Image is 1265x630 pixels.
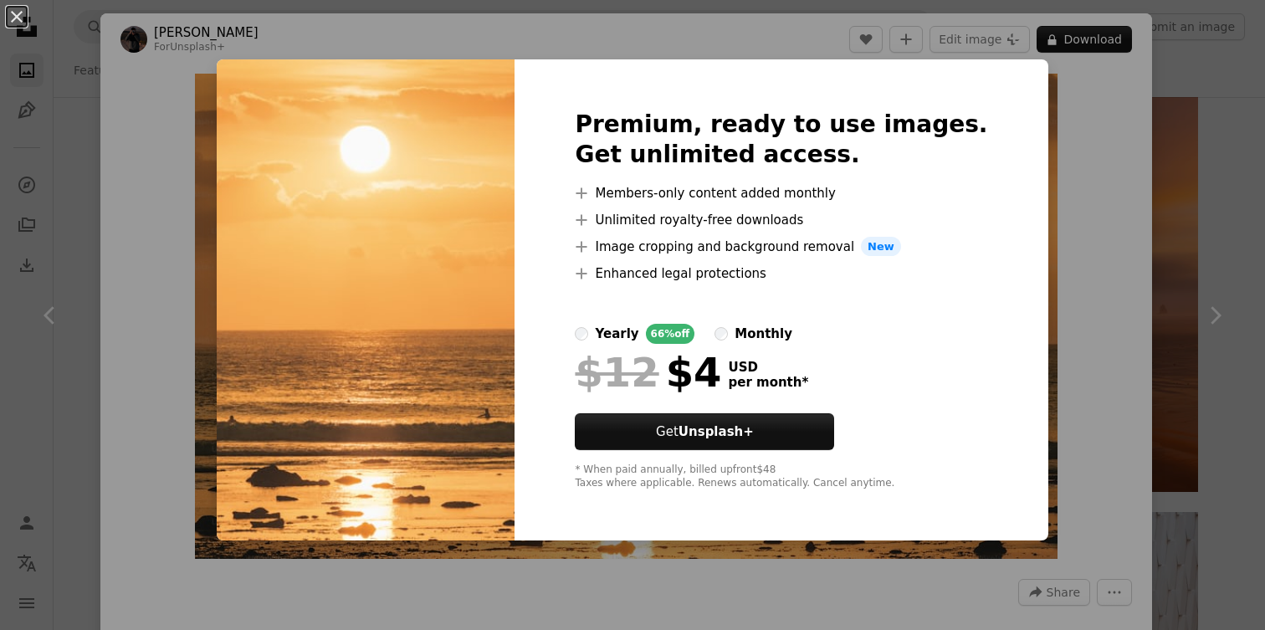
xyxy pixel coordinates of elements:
div: yearly [595,324,638,344]
strong: Unsplash+ [679,424,754,439]
img: premium_photo-1754575470050-e3ac0e032942 [217,59,515,541]
div: * When paid annually, billed upfront $48 Taxes where applicable. Renews automatically. Cancel any... [575,464,987,490]
li: Unlimited royalty-free downloads [575,210,987,230]
li: Image cropping and background removal [575,237,987,257]
span: $12 [575,351,658,394]
li: Members-only content added monthly [575,183,987,203]
span: New [861,237,901,257]
input: yearly66%off [575,327,588,341]
input: monthly [714,327,728,341]
h2: Premium, ready to use images. Get unlimited access. [575,110,987,170]
div: 66% off [646,324,695,344]
li: Enhanced legal protections [575,264,987,284]
button: GetUnsplash+ [575,413,834,450]
span: USD [728,360,808,375]
div: monthly [735,324,792,344]
div: $4 [575,351,721,394]
span: per month * [728,375,808,390]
